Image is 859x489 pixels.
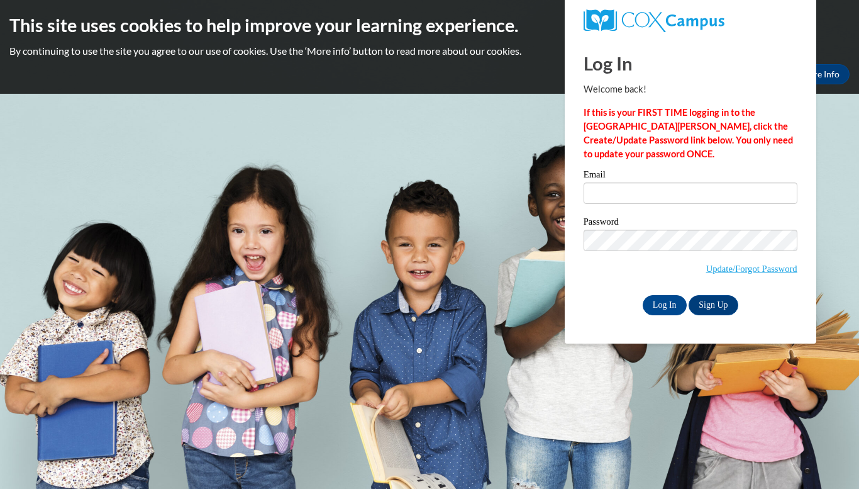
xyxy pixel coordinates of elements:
[9,44,850,58] p: By continuing to use the site you agree to our use of cookies. Use the ‘More info’ button to read...
[584,50,797,76] h1: Log In
[584,170,797,183] label: Email
[790,64,850,84] a: More Info
[706,264,797,274] a: Update/Forgot Password
[584,9,797,32] a: COX Campus
[584,82,797,96] p: Welcome back!
[584,107,793,159] strong: If this is your FIRST TIME logging in to the [GEOGRAPHIC_DATA][PERSON_NAME], click the Create/Upd...
[689,295,738,315] a: Sign Up
[584,9,724,32] img: COX Campus
[9,13,850,38] h2: This site uses cookies to help improve your learning experience.
[584,217,797,230] label: Password
[643,295,687,315] input: Log In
